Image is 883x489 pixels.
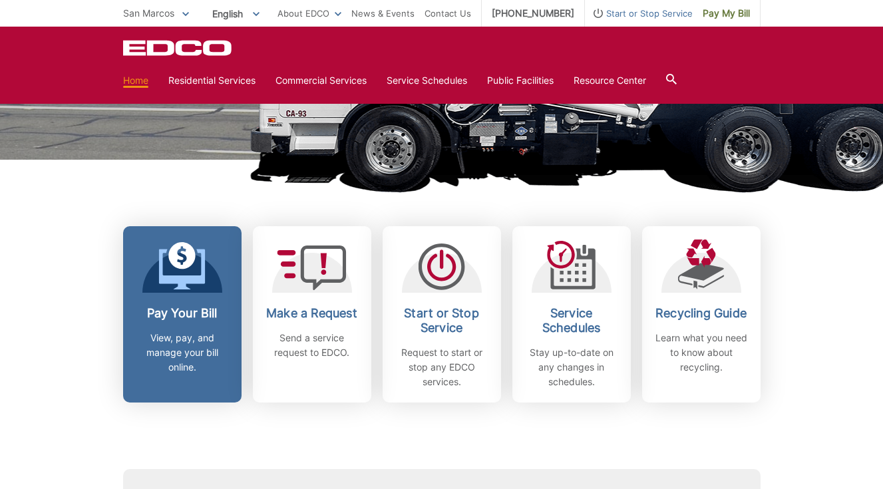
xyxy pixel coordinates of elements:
span: San Marcos [123,7,174,19]
a: News & Events [351,6,415,21]
a: About EDCO [277,6,341,21]
h2: Make a Request [263,306,361,321]
a: Make a Request Send a service request to EDCO. [253,226,371,403]
h2: Pay Your Bill [133,306,232,321]
a: EDCD logo. Return to the homepage. [123,40,234,56]
a: Service Schedules Stay up-to-date on any changes in schedules. [512,226,631,403]
p: Send a service request to EDCO. [263,331,361,360]
h2: Service Schedules [522,306,621,335]
a: Public Facilities [487,73,554,88]
span: Pay My Bill [703,6,750,21]
p: Learn what you need to know about recycling. [652,331,751,375]
a: Recycling Guide Learn what you need to know about recycling. [642,226,761,403]
a: Pay Your Bill View, pay, and manage your bill online. [123,226,242,403]
span: English [202,3,269,25]
a: Contact Us [425,6,471,21]
h2: Recycling Guide [652,306,751,321]
a: Service Schedules [387,73,467,88]
h2: Start or Stop Service [393,306,491,335]
a: Home [123,73,148,88]
a: Residential Services [168,73,256,88]
a: Resource Center [574,73,646,88]
p: Stay up-to-date on any changes in schedules. [522,345,621,389]
a: Commercial Services [275,73,367,88]
p: Request to start or stop any EDCO services. [393,345,491,389]
p: View, pay, and manage your bill online. [133,331,232,375]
